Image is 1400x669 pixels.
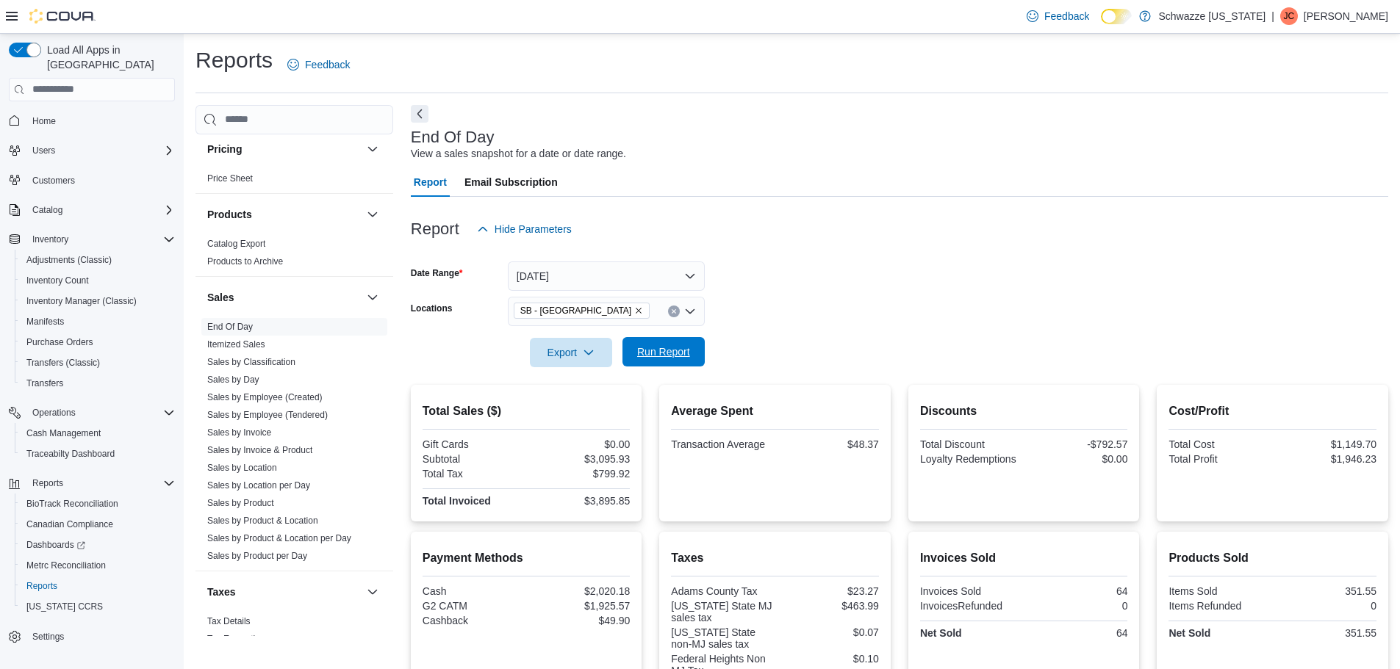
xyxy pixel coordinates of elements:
[207,551,307,561] a: Sales by Product per Day
[529,495,630,507] div: $3,895.85
[3,200,181,220] button: Catalog
[207,427,271,438] span: Sales by Invoice
[26,474,175,492] span: Reports
[207,516,318,526] a: Sales by Product & Location
[21,333,175,351] span: Purchase Orders
[21,333,99,351] a: Purchase Orders
[26,142,175,159] span: Users
[21,557,175,574] span: Metrc Reconciliation
[423,615,523,626] div: Cashback
[1284,7,1295,25] span: JC
[1027,585,1127,597] div: 64
[207,585,236,599] h3: Taxes
[423,402,631,420] h2: Total Sales ($)
[514,303,650,319] span: SB - Federal Heights
[411,129,495,146] h3: End Of Day
[26,518,113,530] span: Canadian Compliance
[411,146,626,162] div: View a sales snapshot for a date or date range.
[1169,585,1269,597] div: Items Sold
[1021,1,1095,31] a: Feedback
[920,453,1021,465] div: Loyalty Redemptions
[778,626,879,638] div: $0.07
[32,407,76,419] span: Operations
[778,585,879,597] div: $23.27
[26,539,85,551] span: Dashboards
[21,292,143,310] a: Inventory Manager (Classic)
[32,234,68,245] span: Inventory
[1271,7,1274,25] p: |
[41,43,175,72] span: Load All Apps in [GEOGRAPHIC_DATA]
[207,427,271,438] a: Sales by Invoice
[1027,600,1127,612] div: 0
[21,313,175,330] span: Manifests
[1044,9,1089,23] span: Feedback
[671,585,772,597] div: Adams County Tax
[26,404,82,422] button: Operations
[207,392,323,402] a: Sales by Employee (Created)
[508,261,705,291] button: [DATE]
[26,171,175,189] span: Customers
[15,576,181,596] button: Reports
[920,438,1021,450] div: Total Discount
[26,474,69,492] button: Reports
[21,354,106,372] a: Transfers (Classic)
[529,585,630,597] div: $2,020.18
[423,585,523,597] div: Cash
[364,140,381,158] button: Pricing
[21,424,175,442] span: Cash Management
[207,633,270,645] span: Tax Exemptions
[423,495,491,507] strong: Total Invoiced
[21,577,63,595] a: Reports
[21,516,175,533] span: Canadian Compliance
[671,438,772,450] div: Transaction Average
[32,115,56,127] span: Home
[21,516,119,533] a: Canadian Compliance
[1276,438,1376,450] div: $1,149.70
[539,338,603,367] span: Export
[1280,7,1298,25] div: Jennifer Cunningham
[207,256,283,267] a: Products to Archive
[26,231,175,248] span: Inventory
[411,220,459,238] h3: Report
[21,536,91,554] a: Dashboards
[778,600,879,612] div: $463.99
[207,480,310,491] span: Sales by Location per Day
[26,112,175,130] span: Home
[207,445,312,455] a: Sales by Invoice & Product
[207,239,265,249] a: Catalog Export
[207,616,251,626] a: Tax Details
[529,468,630,480] div: $799.92
[21,557,112,574] a: Metrc Reconciliation
[195,170,393,193] div: Pricing
[26,404,175,422] span: Operations
[671,402,879,420] h2: Average Spent
[671,600,772,623] div: [US_STATE] State MJ sales tax
[207,634,270,644] a: Tax Exemptions
[1101,9,1132,24] input: Dark Mode
[3,140,181,161] button: Users
[207,533,351,543] a: Sales by Product & Location per Day
[684,305,696,317] button: Open list of options
[21,292,175,310] span: Inventory Manager (Classic)
[1276,600,1376,612] div: 0
[32,477,63,489] span: Reports
[21,375,69,392] a: Transfers
[207,550,307,562] span: Sales by Product per Day
[207,173,253,184] a: Price Sheet
[26,336,93,348] span: Purchase Orders
[207,515,318,527] span: Sales by Product & Location
[207,339,265,350] span: Itemized Sales
[15,423,181,444] button: Cash Management
[207,409,328,421] span: Sales by Employee (Tendered)
[32,631,64,643] span: Settings
[778,438,879,450] div: $48.37
[207,585,361,599] button: Taxes
[21,577,175,595] span: Reports
[21,313,70,330] a: Manifests
[471,214,578,244] button: Hide Parameters
[281,50,356,79] a: Feedback
[32,175,75,187] span: Customers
